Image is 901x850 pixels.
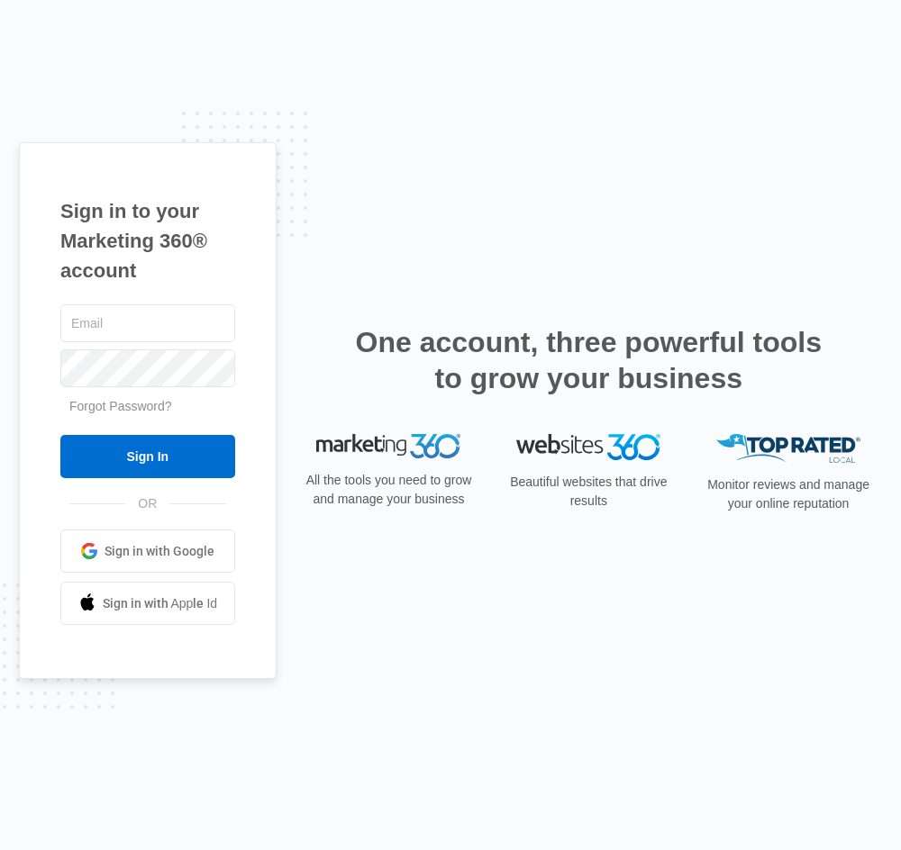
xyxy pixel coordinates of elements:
span: OR [125,494,169,513]
h1: Sign in to your Marketing 360® account [60,196,235,285]
span: Sign in with Apple Id [103,594,218,613]
input: Sign In [60,435,235,478]
span: Sign in with Google [105,542,214,561]
a: Sign in with Google [60,529,235,573]
a: Sign in with Apple Id [60,582,235,625]
img: Websites 360 [516,434,660,460]
input: Email [60,304,235,342]
p: Monitor reviews and manage your online reputation [695,475,882,513]
h2: One account, three powerful tools to grow your business [350,324,827,396]
p: All the tools you need to grow and manage your business [296,471,483,509]
img: Top Rated Local [716,434,860,464]
a: Forgot Password? [69,399,172,413]
img: Marketing 360 [316,434,460,459]
p: Beautiful websites that drive results [495,473,682,511]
